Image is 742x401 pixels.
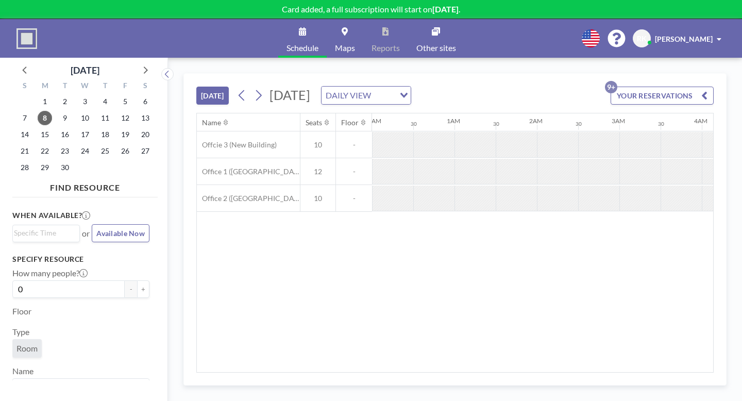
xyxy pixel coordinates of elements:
[12,268,88,278] label: How many people?
[138,127,153,142] span: Saturday, September 20, 2025
[82,228,90,239] span: or
[78,144,92,158] span: Wednesday, September 24, 2025
[12,178,158,193] h4: FIND RESOURCE
[15,80,35,93] div: S
[529,117,543,125] div: 2AM
[138,111,153,125] span: Saturday, September 13, 2025
[98,94,112,109] span: Thursday, September 4, 2025
[92,224,149,242] button: Available Now
[637,34,647,43] span: RK
[135,80,155,93] div: S
[98,127,112,142] span: Thursday, September 18, 2025
[95,80,115,93] div: T
[322,87,411,104] div: Search for option
[411,121,417,127] div: 30
[197,167,300,176] span: Office 1 ([GEOGRAPHIC_DATA])
[14,227,74,239] input: Search for option
[408,19,464,58] a: Other sites
[16,28,37,49] img: organization-logo
[335,44,355,52] span: Maps
[12,306,31,316] label: Floor
[364,117,381,125] div: 12AM
[416,44,456,52] span: Other sites
[372,44,400,52] span: Reports
[18,144,32,158] span: Sunday, September 21, 2025
[202,118,221,127] div: Name
[75,80,95,93] div: W
[98,144,112,158] span: Thursday, September 25, 2025
[118,144,132,158] span: Friday, September 26, 2025
[18,127,32,142] span: Sunday, September 14, 2025
[300,194,335,203] span: 10
[341,118,359,127] div: Floor
[71,63,99,77] div: [DATE]
[300,140,335,149] span: 10
[125,280,137,298] button: -
[300,167,335,176] span: 12
[12,327,29,337] label: Type
[432,4,459,14] b: [DATE]
[137,280,149,298] button: +
[118,111,132,125] span: Friday, September 12, 2025
[118,94,132,109] span: Friday, September 5, 2025
[38,94,52,109] span: Monday, September 1, 2025
[612,117,625,125] div: 3AM
[138,144,153,158] span: Saturday, September 27, 2025
[38,127,52,142] span: Monday, September 15, 2025
[655,35,713,43] span: [PERSON_NAME]
[278,19,327,58] a: Schedule
[197,194,300,203] span: Office 2 ([GEOGRAPHIC_DATA])
[18,160,32,175] span: Sunday, September 28, 2025
[493,121,499,127] div: 30
[58,144,72,158] span: Tuesday, September 23, 2025
[118,127,132,142] span: Friday, September 19, 2025
[58,111,72,125] span: Tuesday, September 9, 2025
[269,87,310,103] span: [DATE]
[363,19,408,58] a: Reports
[13,225,79,241] div: Search for option
[658,121,664,127] div: 30
[58,94,72,109] span: Tuesday, September 2, 2025
[286,44,318,52] span: Schedule
[78,127,92,142] span: Wednesday, September 17, 2025
[55,80,75,93] div: T
[78,94,92,109] span: Wednesday, September 3, 2025
[98,111,112,125] span: Thursday, September 11, 2025
[336,194,372,203] span: -
[12,366,33,376] label: Name
[327,19,363,58] a: Maps
[115,80,135,93] div: F
[306,118,322,127] div: Seats
[196,87,229,105] button: [DATE]
[324,89,373,102] span: DAILY VIEW
[12,255,149,264] h3: Specify resource
[694,117,707,125] div: 4AM
[611,87,714,105] button: YOUR RESERVATIONS9+
[447,117,460,125] div: 1AM
[58,160,72,175] span: Tuesday, September 30, 2025
[58,127,72,142] span: Tuesday, September 16, 2025
[18,111,32,125] span: Sunday, September 7, 2025
[197,140,277,149] span: Offcie 3 (New Building)
[16,343,38,354] span: Room
[576,121,582,127] div: 30
[374,89,394,102] input: Search for option
[38,144,52,158] span: Monday, September 22, 2025
[138,94,153,109] span: Saturday, September 6, 2025
[336,140,372,149] span: -
[35,80,55,93] div: M
[38,111,52,125] span: Monday, September 8, 2025
[96,229,145,238] span: Available Now
[38,160,52,175] span: Monday, September 29, 2025
[13,379,149,396] div: Search for option
[605,81,617,93] p: 9+
[336,167,372,176] span: -
[78,111,92,125] span: Wednesday, September 10, 2025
